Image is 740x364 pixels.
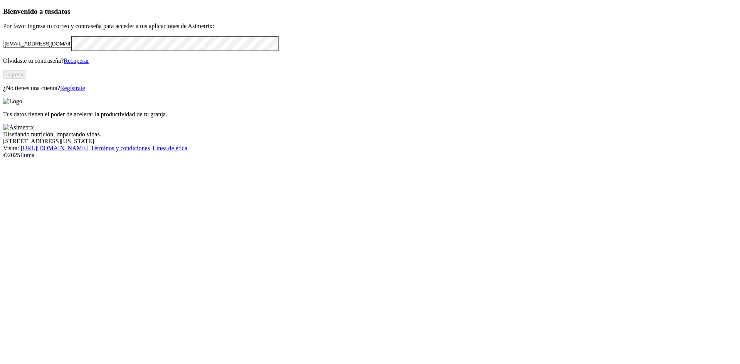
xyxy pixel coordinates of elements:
[153,145,187,151] a: Línea de ética
[3,7,737,16] h3: Bienvenido a tus
[3,111,737,118] p: Tus datos tienen el poder de acelerar la productividad de tu granja.
[3,152,737,159] div: © 2025 Iluma
[3,40,71,48] input: Tu correo
[3,57,737,64] p: Olvidaste tu contraseña?
[3,85,737,92] p: ¿No tienes una cuenta?
[64,57,89,64] a: Recuperar
[3,70,26,79] button: Ingresa
[54,7,71,15] span: datos
[3,98,22,105] img: Logo
[3,138,737,145] div: [STREET_ADDRESS][US_STATE].
[3,145,737,152] div: Visita : | |
[60,85,85,91] a: Regístrate
[3,23,737,30] p: Por favor ingresa tu correo y contraseña para acceder a tus aplicaciones de Asimetrix:
[3,124,34,131] img: Asimetrix
[91,145,150,151] a: Términos y condiciones
[21,145,88,151] a: [URL][DOMAIN_NAME]
[3,131,737,138] div: Diseñando nutrición, impactando vidas.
